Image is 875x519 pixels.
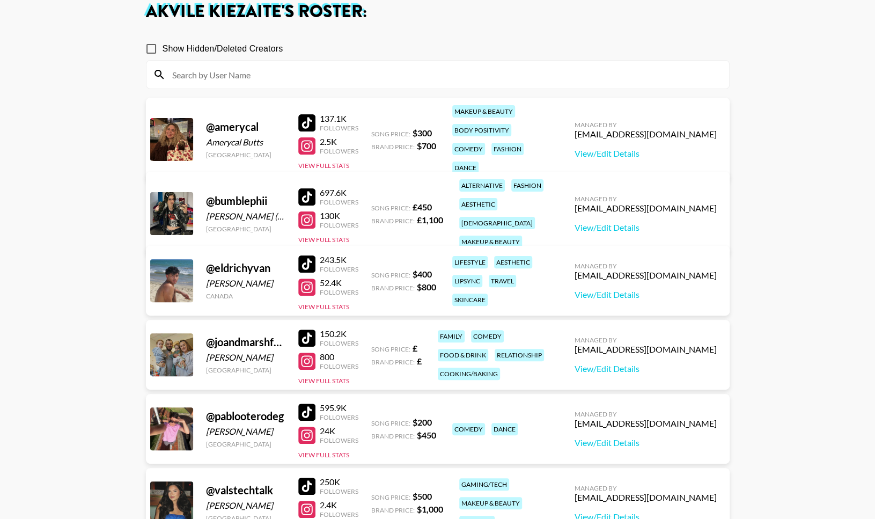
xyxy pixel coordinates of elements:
a: View/Edit Details [575,363,717,374]
div: [EMAIL_ADDRESS][DOMAIN_NAME] [575,492,717,503]
strong: $ 450 [417,430,436,440]
span: Song Price: [371,204,410,212]
div: Followers [320,362,358,370]
div: makeup & beauty [452,105,515,118]
strong: $ 200 [413,417,432,427]
div: fashion [511,179,543,192]
div: Managed By [575,262,717,270]
div: 595.9K [320,403,358,413]
div: aesthetic [459,198,497,210]
div: aesthetic [494,256,532,268]
div: comedy [452,423,485,435]
button: View Full Stats [298,303,349,311]
button: View Full Stats [298,162,349,170]
strong: $ 800 [417,282,436,292]
div: [GEOGRAPHIC_DATA] [206,225,285,233]
div: [PERSON_NAME] [206,426,285,437]
div: [GEOGRAPHIC_DATA] [206,151,285,159]
div: 24K [320,426,358,436]
div: [EMAIL_ADDRESS][DOMAIN_NAME] [575,129,717,140]
div: gaming/tech [459,478,509,491]
div: [PERSON_NAME] (Bee) [PERSON_NAME] [206,211,285,222]
span: Brand Price: [371,217,415,225]
div: @ amerycal [206,120,285,134]
div: alternative [459,179,505,192]
div: 697.6K [320,187,358,198]
div: @ joandmarshfamily [206,335,285,349]
span: Brand Price: [371,143,415,151]
div: [GEOGRAPHIC_DATA] [206,440,285,448]
div: [EMAIL_ADDRESS][DOMAIN_NAME] [575,270,717,281]
div: comedy [452,143,485,155]
span: Song Price: [371,271,410,279]
span: Brand Price: [371,506,415,514]
div: [DEMOGRAPHIC_DATA] [459,217,535,229]
div: Followers [320,124,358,132]
div: Followers [320,339,358,347]
strong: $ 700 [417,141,436,151]
strong: $ 300 [413,128,432,138]
div: makeup & beauty [459,497,522,509]
strong: £ [417,356,422,366]
div: 150.2K [320,328,358,339]
h1: Akvile Kiezaite 's Roster: [146,3,730,20]
div: Followers [320,221,358,229]
div: Canada [206,292,285,300]
span: Song Price: [371,130,410,138]
strong: £ [413,343,417,353]
a: View/Edit Details [575,222,717,233]
div: skincare [452,294,488,306]
div: 2.5K [320,136,358,147]
div: Followers [320,265,358,273]
span: Brand Price: [371,284,415,292]
div: Followers [320,436,358,444]
div: relationship [495,349,544,361]
div: 137.1K [320,113,358,124]
div: body positivity [452,124,511,136]
button: View Full Stats [298,451,349,459]
div: Managed By [575,336,717,344]
div: Followers [320,147,358,155]
div: lifestyle [452,256,488,268]
input: Search by User Name [166,66,723,83]
div: @ valstechtalk [206,484,285,497]
strong: $ 400 [413,269,432,279]
div: [EMAIL_ADDRESS][DOMAIN_NAME] [575,344,717,355]
div: Followers [320,487,358,495]
div: Managed By [575,410,717,418]
div: makeup & beauty [459,236,522,248]
div: 250K [320,477,358,487]
span: Song Price: [371,419,410,427]
strong: $ 1,000 [417,504,443,514]
span: Brand Price: [371,432,415,440]
div: [EMAIL_ADDRESS][DOMAIN_NAME] [575,418,717,429]
div: fashion [491,143,524,155]
div: [GEOGRAPHIC_DATA] [206,366,285,374]
a: View/Edit Details [575,437,717,448]
span: Show Hidden/Deleted Creators [163,42,283,55]
div: Followers [320,510,358,518]
button: View Full Stats [298,377,349,385]
div: [PERSON_NAME] [206,352,285,363]
div: Managed By [575,121,717,129]
div: Followers [320,288,358,296]
div: 52.4K [320,277,358,288]
div: 243.5K [320,254,358,265]
div: Managed By [575,195,717,203]
strong: $ 500 [413,491,432,501]
div: dance [491,423,518,435]
div: [PERSON_NAME] [206,278,285,289]
div: Followers [320,413,358,421]
div: lipsync [452,275,482,287]
div: 800 [320,352,358,362]
strong: £ 1,100 [417,215,443,225]
div: travel [489,275,516,287]
div: dance [452,162,479,174]
span: Brand Price: [371,358,415,366]
strong: £ 450 [413,202,432,212]
div: Followers [320,198,358,206]
div: 2.4K [320,500,358,510]
a: View/Edit Details [575,148,717,159]
span: Song Price: [371,345,410,353]
div: comedy [471,330,504,342]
